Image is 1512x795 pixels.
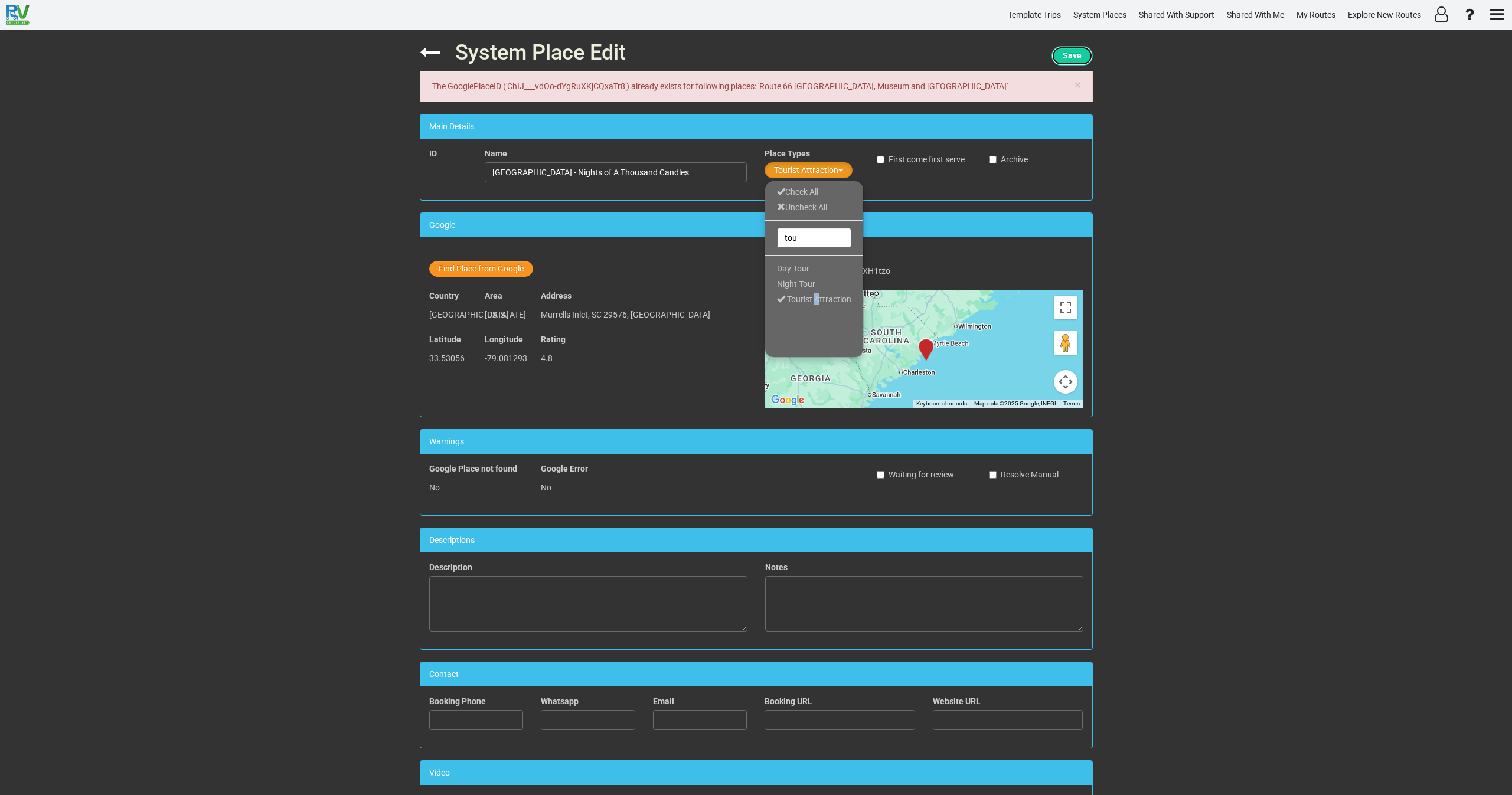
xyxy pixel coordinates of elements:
[429,463,517,475] label: Google Place not found
[541,695,579,707] label: Whatsapp
[1063,400,1080,407] a: Terms (opens in new tab)
[429,310,509,319] span: [GEOGRAPHIC_DATA]
[429,333,461,345] label: Latitude
[933,695,981,707] label: Website URL
[1068,4,1132,27] a: System Places
[765,561,788,573] label: Notes
[429,561,472,573] label: Description
[485,333,523,345] label: Longitude
[1075,78,1081,92] span: ×
[653,695,674,707] label: Email
[765,695,812,707] label: Booking URL
[1075,79,1081,91] button: Close
[989,156,997,163] input: Archive
[765,162,853,178] button: Tourist Attraction
[777,228,851,248] input: Search...
[541,310,710,319] span: Murrells Inlet, SC 29576, [GEOGRAPHIC_DATA]
[1348,10,1421,19] span: Explore New Routes
[1139,10,1214,19] span: Shared With Support
[429,148,437,159] label: ID
[541,483,551,492] span: No
[420,662,1092,686] div: Contact
[541,333,566,345] label: Rating
[1134,4,1220,27] a: Shared With Support
[1291,4,1341,27] a: My Routes
[765,184,863,199] a: Check All
[777,264,809,273] span: Day Tour
[765,148,810,159] label: Place Types
[1227,10,1284,19] span: Shared With Me
[777,279,815,289] span: Night Tour
[485,310,526,319] span: [US_STATE]
[541,463,588,475] label: Google Error
[877,153,965,165] label: First come first serve
[455,40,626,65] span: System Place Edit
[1002,4,1066,27] a: Template Trips
[1063,51,1082,60] span: Save
[877,156,884,163] input: First come first serve
[420,213,1092,237] div: Google
[1054,296,1077,319] button: Toggle fullscreen view
[420,114,1092,139] div: Main Details
[787,295,851,304] span: Tourist Attraction
[429,290,459,302] label: Country
[429,483,440,492] span: No
[485,148,507,159] label: Name
[974,400,1056,407] span: Map data ©2025 Google, INEGI
[420,430,1092,454] div: Warnings
[989,469,1059,480] label: Resolve Manual
[877,471,884,479] input: Waiting for review
[768,392,807,408] img: Google
[541,354,553,363] span: 4.8
[420,71,1093,102] div: The GooglePlaceID ('ChIJ___vdOo-dYgRuXKjCQxaTr8') already exists for following places: 'Route 66 ...
[1343,4,1426,27] a: Explore New Routes
[541,290,572,302] label: Address
[1054,370,1077,394] button: Map camera controls
[420,761,1092,785] div: Video
[989,153,1028,165] label: Archive
[989,471,997,479] input: Resolve Manual
[768,392,807,408] a: Open this area in Google Maps (opens a new window)
[6,5,30,25] img: RvPlanetLogo.png
[877,469,954,480] label: Waiting for review
[485,354,527,363] span: -79.081293
[765,199,863,215] a: Uncheck All
[485,290,502,302] label: Area
[420,528,1092,552] div: Descriptions
[1054,331,1077,355] button: Drag Pegman onto the map to open Street View
[1297,10,1335,19] span: My Routes
[429,695,486,707] label: Booking Phone
[916,400,967,408] button: Keyboard shortcuts
[429,261,533,277] button: Find Place from Google
[1008,10,1061,19] span: Template Trips
[429,354,465,363] span: 33.53056
[1051,46,1093,66] button: Save
[1073,10,1126,19] span: System Places
[1222,4,1289,27] a: Shared With Me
